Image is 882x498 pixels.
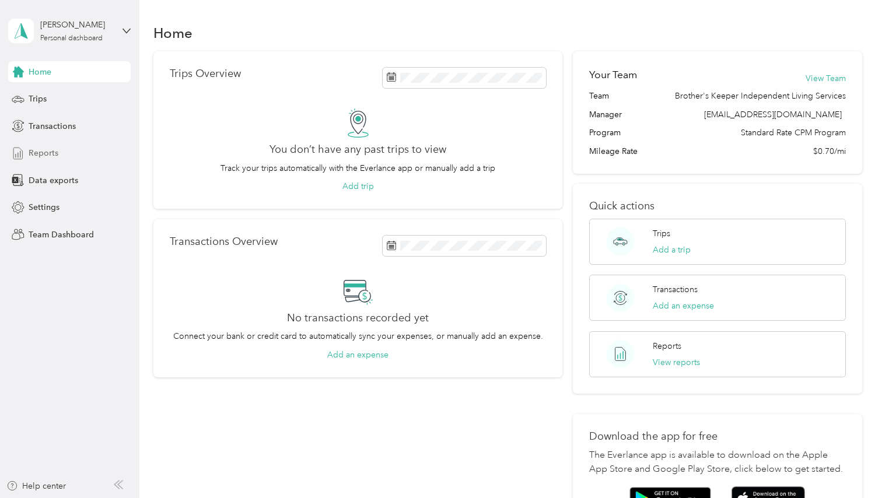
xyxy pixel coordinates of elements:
span: Team [589,90,609,102]
p: Track your trips automatically with the Everlance app or manually add a trip [220,162,495,174]
span: Program [589,127,621,139]
span: Mileage Rate [589,145,638,157]
span: Standard Rate CPM Program [741,127,846,139]
span: Data exports [29,174,78,187]
span: Trips [29,93,47,105]
h2: Your Team [589,68,637,82]
span: Manager [589,108,622,121]
span: Brother's Keeper Independent Living Services [675,90,846,102]
p: Trips Overview [170,68,241,80]
p: Connect your bank or credit card to automatically sync your expenses, or manually add an expense. [173,330,543,342]
div: Personal dashboard [40,35,103,42]
span: Transactions [29,120,76,132]
button: View Team [806,72,846,85]
span: $0.70/mi [813,145,846,157]
span: Settings [29,201,60,213]
button: View reports [653,356,700,369]
button: Add an expense [653,300,714,312]
span: Home [29,66,51,78]
h1: Home [153,27,192,39]
p: Reports [653,340,681,352]
p: Trips [653,227,670,240]
button: Add trip [342,180,374,192]
p: The Everlance app is available to download on the Apple App Store and Google Play Store, click be... [589,448,846,476]
span: [EMAIL_ADDRESS][DOMAIN_NAME] [704,110,842,120]
iframe: Everlance-gr Chat Button Frame [817,433,882,498]
p: Transactions [653,283,698,296]
button: Add a trip [653,244,691,256]
p: Download the app for free [589,430,846,443]
button: Help center [6,480,66,492]
h2: No transactions recorded yet [287,312,429,324]
h2: You don’t have any past trips to view [269,143,446,156]
span: Reports [29,147,58,159]
span: Team Dashboard [29,229,94,241]
p: Transactions Overview [170,236,278,248]
button: Add an expense [327,349,388,361]
div: [PERSON_NAME] [40,19,113,31]
p: Quick actions [589,200,846,212]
